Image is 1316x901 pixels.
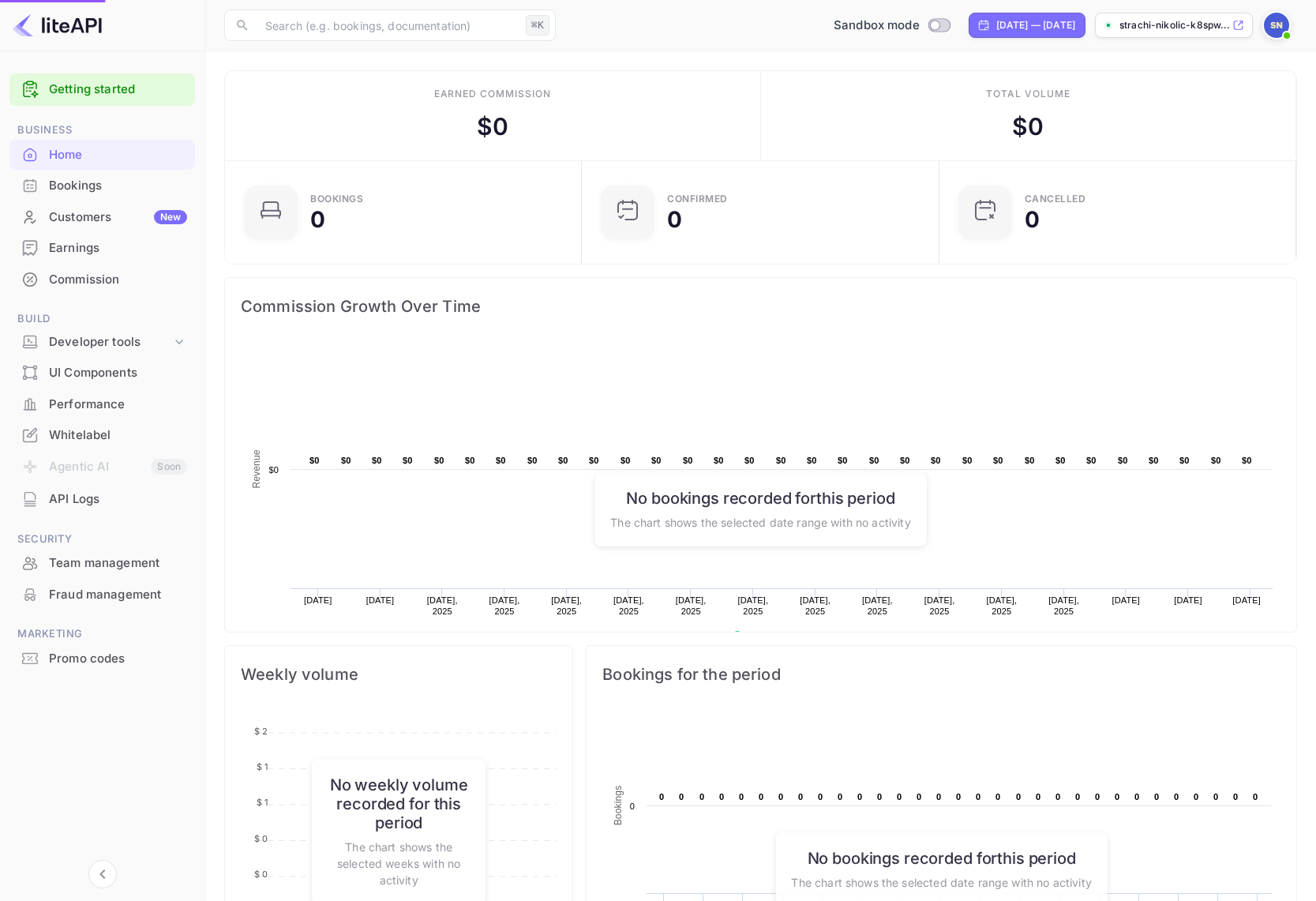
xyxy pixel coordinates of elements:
[1055,792,1060,802] text: 0
[630,802,635,811] text: 0
[9,358,195,387] a: UI Components
[154,210,187,224] div: New
[877,792,882,802] text: 0
[869,456,879,465] text: $0
[719,792,724,802] text: 0
[1242,456,1252,465] text: $0
[9,531,195,548] span: Security
[309,456,320,465] text: $0
[328,838,470,888] p: The chart shows the selected weeks with no activity
[1264,13,1289,38] img: strachi nikolic
[254,869,268,880] tspan: $ 0
[551,595,582,616] text: [DATE], 2025
[9,389,195,419] a: Performance
[1119,18,1229,32] p: strachi-nikolic-k8spw....
[748,631,788,642] text: Revenue
[791,873,1091,890] p: The chart shows the selected date range with no activity
[527,456,538,465] text: $0
[800,595,830,616] text: [DATE], 2025
[13,13,102,38] img: LiteAPI logo
[995,792,1000,802] text: 0
[897,792,902,802] text: 0
[778,792,783,802] text: 0
[1232,595,1261,605] text: [DATE]
[9,171,195,201] div: Bookings
[1253,792,1258,802] text: 0
[1095,792,1100,802] text: 0
[9,625,195,643] span: Marketing
[900,456,910,465] text: $0
[496,456,506,465] text: $0
[49,146,187,164] div: Home
[738,595,769,616] text: [DATE], 2025
[589,456,599,465] text: $0
[1075,792,1080,802] text: 0
[241,662,557,687] span: Weekly volume
[9,202,195,233] div: CustomersNew
[744,456,755,465] text: $0
[9,202,195,231] a: CustomersNew
[936,792,941,802] text: 0
[613,595,644,616] text: [DATE], 2025
[403,456,413,465] text: $0
[610,513,910,530] p: The chart shows the selected date range with no activity
[986,87,1070,101] div: Total volume
[9,644,195,674] div: Promo codes
[49,81,187,99] a: Getting started
[838,792,842,802] text: 0
[676,595,707,616] text: [DATE], 2025
[9,484,195,515] div: API Logs
[9,310,195,328] span: Build
[956,792,961,802] text: 0
[1118,456,1128,465] text: $0
[1149,456,1159,465] text: $0
[1174,595,1202,605] text: [DATE]
[9,420,195,449] a: Whitelabel
[759,792,763,802] text: 0
[427,595,458,616] text: [DATE], 2025
[969,13,1085,38] div: Click to change the date range period
[1115,792,1119,802] text: 0
[613,786,624,826] text: Bookings
[1179,456,1190,465] text: $0
[49,177,187,195] div: Bookings
[49,554,187,573] div: Team management
[9,140,195,171] div: Home
[807,456,817,465] text: $0
[9,171,195,200] a: Bookings
[251,449,262,488] text: Revenue
[818,792,823,802] text: 0
[699,792,704,802] text: 0
[791,848,1091,867] h6: No bookings recorded for this period
[1048,595,1079,616] text: [DATE], 2025
[1055,456,1066,465] text: $0
[857,792,862,802] text: 0
[257,761,268,772] tspan: $ 1
[341,456,351,465] text: $0
[477,109,508,145] div: $ 0
[1134,792,1139,802] text: 0
[366,595,395,605] text: [DATE]
[49,364,187,382] div: UI Components
[526,15,549,36] div: ⌘K
[9,233,195,264] div: Earnings
[1233,792,1238,802] text: 0
[834,17,920,35] span: Sandbox mode
[49,208,187,227] div: Customers
[49,396,187,414] div: Performance
[917,792,921,802] text: 0
[986,595,1017,616] text: [DATE], 2025
[776,456,786,465] text: $0
[931,456,941,465] text: $0
[49,239,187,257] div: Earnings
[9,389,195,420] div: Performance
[996,18,1075,32] div: [DATE] — [DATE]
[667,194,728,204] div: Confirmed
[838,456,848,465] text: $0
[304,595,332,605] text: [DATE]
[9,580,195,609] a: Fraud management
[9,580,195,610] div: Fraud management
[256,9,519,41] input: Search (e.g. bookings, documentation)
[1112,595,1141,605] text: [DATE]
[241,294,1280,319] span: Commission Growth Over Time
